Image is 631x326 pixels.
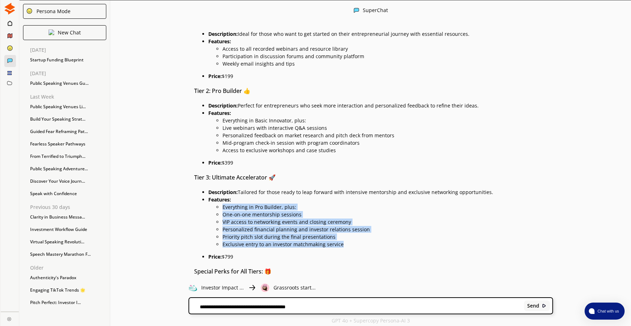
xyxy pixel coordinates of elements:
[222,204,553,210] p: Everything in Pro Builder, plus:
[27,78,110,89] div: Public Speaking Venues Gu...
[188,283,197,292] img: Close
[354,7,359,13] img: Close
[208,110,231,116] strong: Features:
[27,272,110,283] div: Authenticity's Paradox
[222,133,553,138] p: Personalized feedback on market research and pitch deck from mentors
[27,55,110,65] div: Startup Funding Blueprint
[222,54,553,59] p: Participation in discussion forums and community platform
[222,140,553,146] p: Mid-program check-in session with program coordinators
[261,283,269,292] img: Close
[208,158,553,167] li: $399
[27,285,110,295] div: Engaging TikTok Trends 🌟
[222,212,553,217] p: One-on-one mentorship sessions
[208,73,222,79] strong: Price:
[222,46,553,52] p: Access to all recorded webinars and resource library
[542,303,547,308] img: Close
[201,285,244,291] p: Investor Impact ...
[527,303,539,309] b: Send
[27,101,110,112] div: Public Speaking Venues Li...
[27,212,110,222] div: Clarity in Business Messa...
[208,252,553,261] li: $799
[27,176,110,187] div: Discover Your Voice Journ...
[222,219,553,225] p: VIP access to networking events and closing ceremony
[30,47,110,53] p: [DATE]
[27,224,110,235] div: Investment Workflow Guide
[27,139,110,149] div: Fearless Speaker Pathways
[222,61,553,67] p: Weekly email insights and tips
[4,3,16,15] img: Close
[208,31,238,37] strong: Description:
[194,172,553,183] h3: Tier 3: Ultimate Accelerator 🚀
[274,285,316,291] p: Grassroots start...
[26,8,33,14] img: Close
[248,283,257,292] img: Close
[222,125,553,131] p: Live webinars with interactive Q&A sessions
[208,103,553,109] p: Perfect for entrepreneurs who seek more interaction and personalized feedback to refine their ideas.
[595,308,620,314] span: Chat with us
[27,297,110,308] div: Pitch Perfect: Investor I...
[27,188,110,199] div: Speak with Confidence
[208,189,553,195] p: Tailored for those ready to leap forward with intensive mentorship and exclusive networking oppor...
[27,126,110,137] div: Guided Fear Reframing Pat...
[208,196,231,203] strong: Features:
[27,151,110,162] div: From Terrified to Triumph...
[222,118,553,123] p: Everything in Basic Innovator, plus:
[30,71,110,76] p: [DATE]
[30,265,110,271] p: Older
[332,318,410,324] p: GPT 4o + Supercopy Persona-AI 3
[208,31,553,37] p: Ideal for those who want to get started on their entrepreneurial journey with essential resources.
[30,94,110,100] p: Last Week
[222,227,553,232] p: Personalized financial planning and investor relations session
[194,85,553,96] h3: Tier 2: Pro Builder 👍
[27,237,110,247] div: Virtual Speaking Revoluti...
[58,30,81,35] p: New Chat
[208,38,231,45] strong: Features:
[1,312,19,324] a: Close
[208,189,238,195] strong: Description:
[222,148,553,153] p: Access to exclusive workshops and case studies
[27,114,110,125] div: Build Your Speaking Strat...
[30,204,110,210] p: Previous 30 days
[222,234,553,240] p: Priority pitch slot during the final presentations
[49,29,54,35] img: Close
[222,242,553,247] p: Exclusive entry to an investor matchmaking service
[7,317,11,321] img: Close
[27,249,110,260] div: Speech Mastery Marathon F...
[34,9,71,14] div: Persona Mode
[27,164,110,174] div: Public Speaking Adventure...
[363,7,388,14] div: SuperChat
[194,266,553,277] h3: Special Perks for All Tiers: 🎁
[208,102,238,109] strong: Description:
[208,159,222,166] strong: Price:
[585,303,625,320] button: atlas-launcher
[208,253,222,260] strong: Price:
[208,72,553,81] li: $199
